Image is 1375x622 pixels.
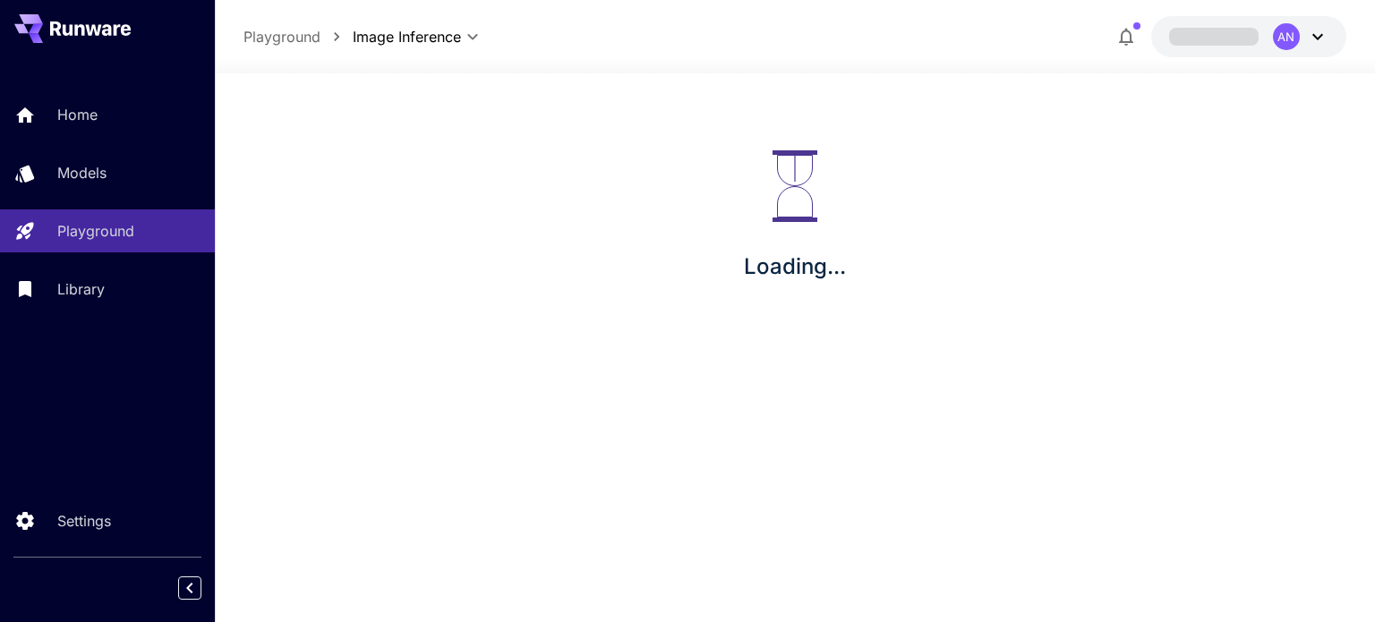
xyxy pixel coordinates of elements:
p: Models [57,162,107,183]
a: Playground [243,26,320,47]
button: AN [1151,16,1346,57]
p: Loading... [744,251,846,283]
button: Collapse sidebar [178,576,201,600]
p: Playground [57,220,134,242]
div: AN [1273,23,1300,50]
p: Home [57,104,98,125]
span: Image Inference [353,26,461,47]
p: Settings [57,510,111,532]
nav: breadcrumb [243,26,353,47]
p: Library [57,278,105,300]
div: Collapse sidebar [192,572,215,604]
